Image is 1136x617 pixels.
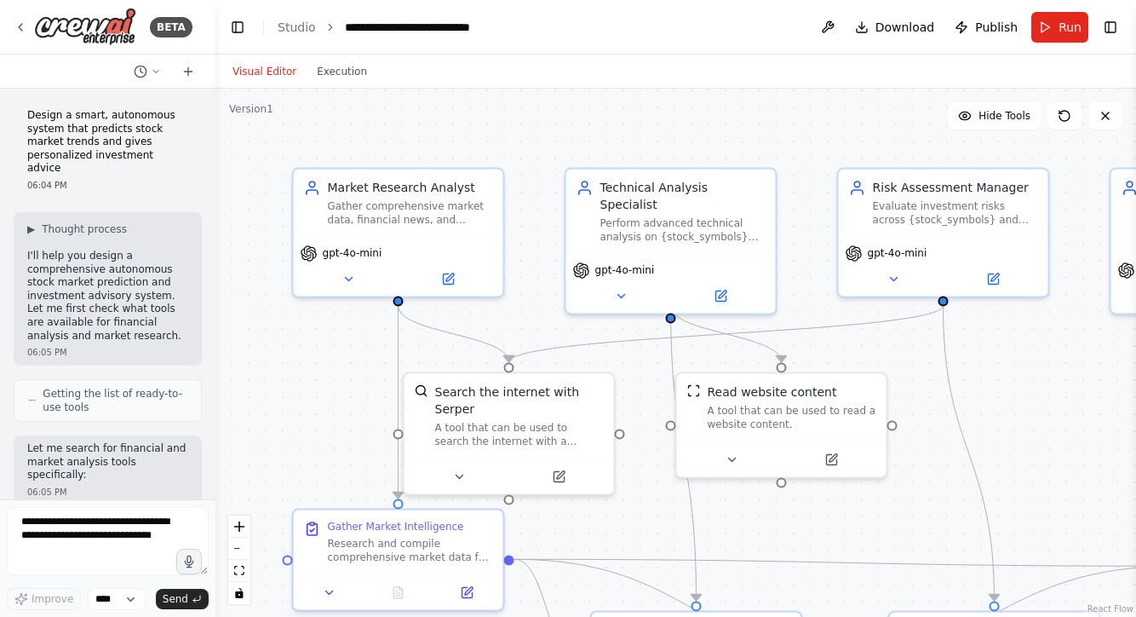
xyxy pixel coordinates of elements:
[278,20,316,34] a: Studio
[328,537,493,564] div: Research and compile comprehensive market data for {stock_symbols} in {market_sectors}. Gather re...
[362,582,434,603] button: No output available
[27,222,35,236] span: ▶
[783,449,880,470] button: Open in side panel
[875,19,935,36] span: Download
[708,404,876,431] div: A tool that can be used to read a website content.
[1059,19,1081,36] span: Run
[7,588,81,610] button: Improve
[228,582,250,604] button: toggle interactivity
[438,582,496,603] button: Open in side panel
[278,19,470,36] nav: breadcrumb
[687,383,701,397] img: ScrapeWebsiteTool
[948,102,1041,130] button: Hide Tools
[228,516,250,604] div: React Flow controls
[175,61,202,82] button: Start a new chat
[27,346,188,359] div: 06:05 PM
[150,17,192,37] div: BETA
[663,306,790,363] g: Edge from 45664d6e-4c81-4d27-b6ff-965b85152f82 to 27a649b1-cb38-4a0f-afe8-84c9bbf2a2cc
[226,15,250,39] button: Hide left sidebar
[975,19,1018,36] span: Publish
[873,179,1038,196] div: Risk Assessment Manager
[595,263,655,277] span: gpt-4o-mini
[935,306,1003,602] g: Edge from 67c2877b-9a35-4ecb-b5cc-1070e58dde88 to 003af19c-5fd8-489f-bbf5-2f920395a31a
[292,167,505,297] div: Market Research AnalystGather comprehensive market data, financial news, and economic indicators ...
[501,306,952,363] g: Edge from 67c2877b-9a35-4ecb-b5cc-1070e58dde88 to 24994a90-b8c7-45cf-a9b8-aed96b4ef544
[27,250,188,343] p: I'll help you design a comprehensive autonomous stock market prediction and investment advisory s...
[292,508,505,611] div: Gather Market IntelligenceResearch and compile comprehensive market data for {stock_symbols} in {...
[868,246,927,260] span: gpt-4o-mini
[390,306,518,363] g: Edge from a66fae20-5fa1-4866-ae71-a6fc333e8c15 to 24994a90-b8c7-45cf-a9b8-aed96b4ef544
[328,199,493,227] div: Gather comprehensive market data, financial news, and economic indicators for {stock_symbols} and...
[27,222,127,236] button: ▶Thought process
[600,179,766,213] div: Technical Analysis Specialist
[127,61,168,82] button: Switch to previous chat
[415,383,428,397] img: SerperDevTool
[228,538,250,560] button: zoom out
[948,12,1024,43] button: Publish
[222,61,307,82] button: Visual Editor
[390,306,407,499] g: Edge from a66fae20-5fa1-4866-ae71-a6fc333e8c15 to 59e986bd-f9c8-49c0-9984-8324c5417df7
[708,383,837,401] div: Read website content
[156,589,209,609] button: Send
[1031,12,1088,43] button: Run
[945,268,1041,289] button: Open in side panel
[43,387,187,414] span: Getting the list of ready-to-use tools
[176,549,202,574] button: Click to speak your automation idea
[848,12,942,43] button: Download
[307,61,377,82] button: Execution
[27,486,188,499] div: 06:05 PM
[229,102,273,116] div: Version 1
[435,383,604,418] div: Search the internet with Serper
[328,520,464,533] div: Gather Market Intelligence
[511,466,607,487] button: Open in side panel
[403,372,616,495] div: SerperDevToolSearch the internet with SerperA tool that can be used to search the internet with a...
[163,592,188,606] span: Send
[27,442,188,482] p: Let me search for financial and market analysis tools specifically:
[27,179,188,192] div: 06:04 PM
[328,179,493,196] div: Market Research Analyst
[978,109,1030,123] span: Hide Tools
[873,199,1038,227] div: Evaluate investment risks across {stock_symbols} and portfolio allocations based on {risk_toleran...
[1099,15,1122,39] button: Show right sidebar
[323,246,382,260] span: gpt-4o-mini
[400,268,496,289] button: Open in side panel
[228,560,250,582] button: fit view
[34,8,136,46] img: Logo
[663,306,705,602] g: Edge from 45664d6e-4c81-4d27-b6ff-965b85152f82 to 9a65606b-1a09-4c18-a8ca-15ae12cf7f27
[600,216,766,244] div: Perform advanced technical analysis on {stock_symbols} using price patterns, chart formations, vo...
[1087,604,1133,614] a: React Flow attribution
[565,167,777,314] div: Technical Analysis SpecialistPerform advanced technical analysis on {stock_symbols} using price p...
[435,421,604,448] div: A tool that can be used to search the internet with a search_query. Supports different search typ...
[32,592,73,606] span: Improve
[673,285,769,306] button: Open in side panel
[837,167,1050,297] div: Risk Assessment ManagerEvaluate investment risks across {stock_symbols} and portfolio allocations...
[675,372,888,478] div: ScrapeWebsiteToolRead website contentA tool that can be used to read a website content.
[228,516,250,538] button: zoom in
[42,222,127,236] span: Thought process
[27,109,188,176] p: Design a smart, autonomous system that predicts stock market trends and gives personalized invest...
